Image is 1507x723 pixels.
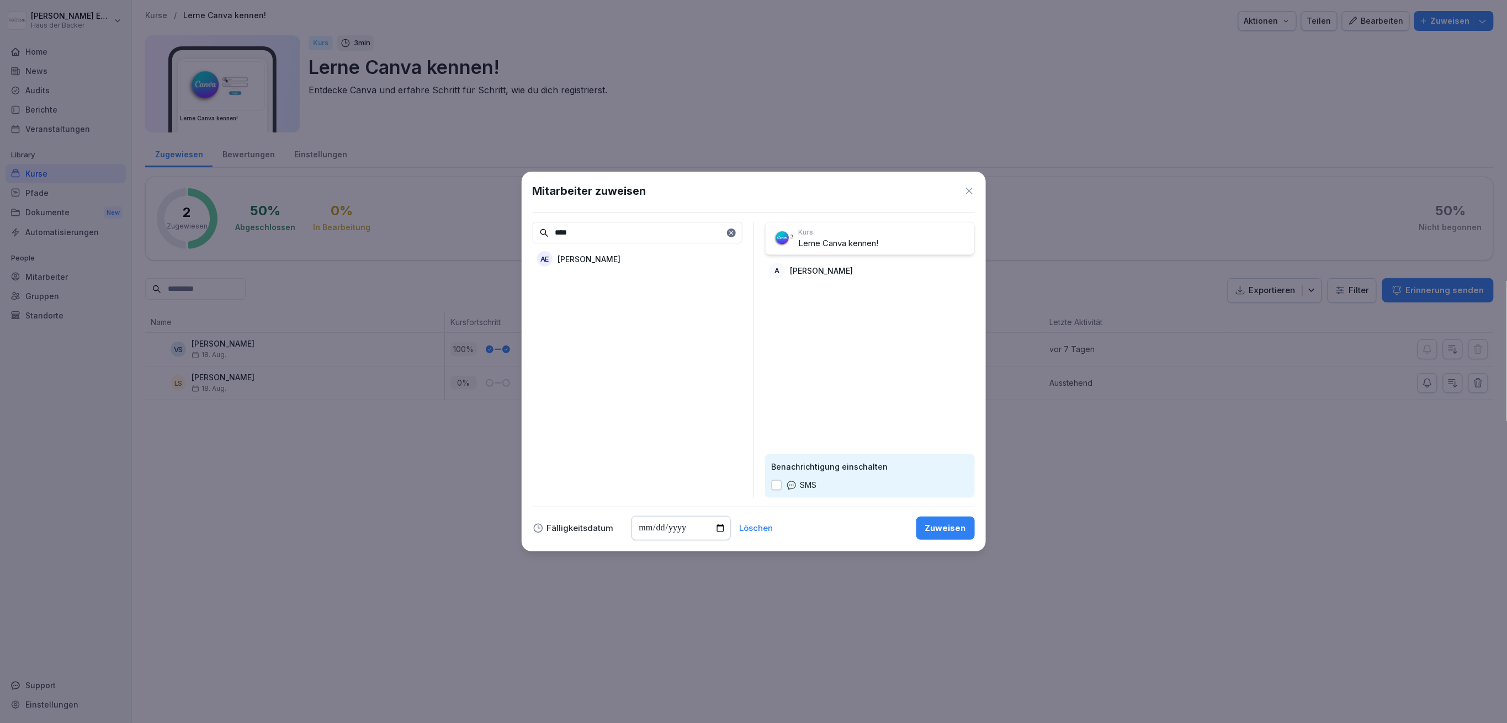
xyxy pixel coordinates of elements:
[790,265,853,277] p: [PERSON_NAME]
[925,522,966,534] div: Zuweisen
[547,524,614,532] p: Fälligkeitsdatum
[916,517,975,540] button: Zuweisen
[799,227,970,237] p: Kurs
[799,237,970,250] p: Lerne Canva kennen!
[740,524,773,532] button: Löschen
[770,263,785,278] div: A
[772,461,968,472] p: Benachrichtigung einschalten
[537,251,553,267] div: AE
[800,479,817,491] p: SMS
[533,183,646,199] h1: Mitarbeiter zuweisen
[558,253,621,265] p: [PERSON_NAME]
